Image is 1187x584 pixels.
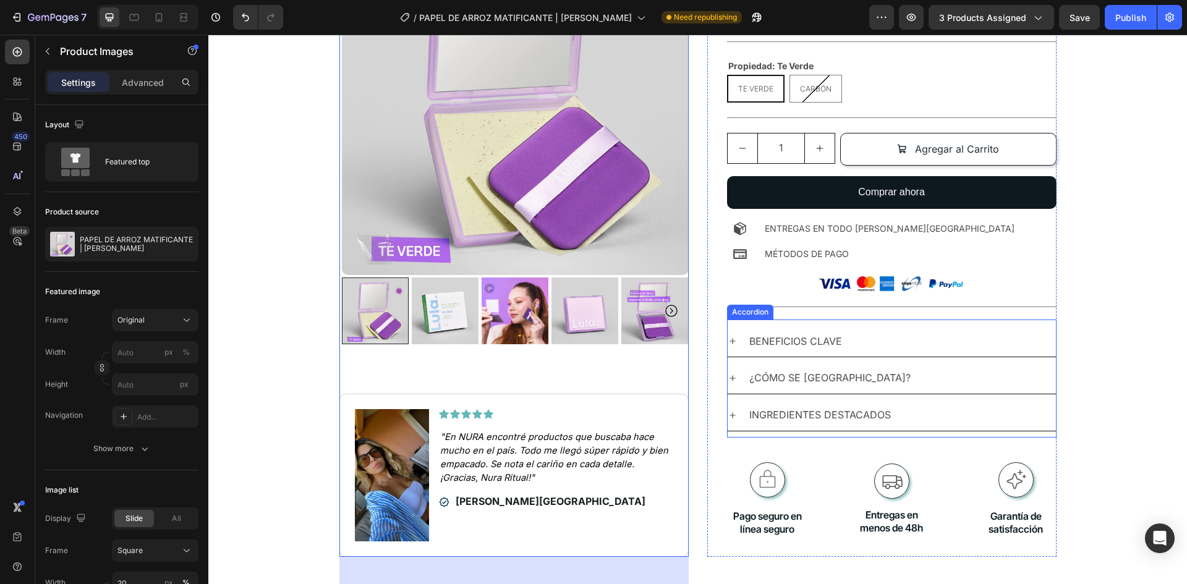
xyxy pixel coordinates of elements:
[1105,5,1157,30] button: Publish
[122,76,164,89] p: Advanced
[80,235,194,253] p: PAPEL DE ARROZ MATIFICANTE | [PERSON_NAME]
[112,373,198,396] input: px
[117,315,145,326] span: Original
[674,12,737,23] span: Need republishing
[519,22,606,40] legend: Propiedad: Te Verde
[519,99,549,129] button: decrement
[419,11,632,24] span: PAPEL DE ARROZ MATIFICANTE | [PERSON_NAME]
[112,341,198,363] input: px%
[541,298,634,316] p: BENEFICIOS CLAVE
[45,379,68,390] label: Height
[126,513,143,524] span: Slide
[530,49,565,59] span: Te Verde
[179,345,194,360] button: px
[520,475,598,501] p: Pago seguro en línea seguro
[541,371,683,389] p: INGREDIENTES DESTACADOS
[606,236,760,262] img: gempages_564591525506319122-a7b99eb1-a7f1-4957-8cb4-466eefc4d97a.png
[208,35,1187,584] iframe: Design area
[45,117,87,133] div: Layout
[93,442,151,455] div: Show more
[61,76,96,89] p: Settings
[45,545,68,556] label: Frame
[112,309,198,331] button: Original
[161,345,176,360] button: %
[939,11,1026,24] span: 3 products assigned
[632,98,848,131] button: Agregar al Carrito
[137,412,195,423] div: Add...
[644,474,723,500] p: Entregas en menos de 48h
[1059,5,1100,30] button: Save
[180,379,189,389] span: px
[117,545,143,556] span: Square
[414,11,417,24] span: /
[1115,11,1146,24] div: Publish
[232,397,460,448] span: "En NURA encontré productos que buscaba hace mucho en el país. Todo me llegó súper rápido y bien ...
[112,540,198,562] button: Square
[45,485,79,496] div: Image list
[707,106,791,124] div: Agregar al Carrito
[45,510,88,527] div: Display
[456,269,470,284] button: Carousel Next Arrow
[105,148,181,176] div: Featured top
[81,10,87,25] p: 7
[12,132,30,142] div: 450
[182,347,190,358] div: %
[50,232,75,256] img: product feature img
[233,5,283,30] div: Undo/Redo
[45,286,100,297] div: Featured image
[592,49,623,59] span: Carbón
[5,5,92,30] button: 7
[768,475,847,501] p: Garantía de satisfacción
[45,206,99,218] div: Product source
[519,142,848,174] button: <p>Comprar ahora</p>
[147,375,221,506] img: gempages_564591525506319122-9181fc63-e586-4386-85c3-d461f40a96c0.jpg
[9,226,30,236] div: Beta
[164,347,173,358] div: px
[1145,523,1175,553] div: Open Intercom Messenger
[45,347,66,358] label: Width
[45,438,198,460] button: Show more
[60,44,165,59] p: Product Images
[556,186,847,201] p: ENTREGAS EN TODO [PERSON_NAME][GEOGRAPHIC_DATA]
[45,315,68,326] label: Frame
[1070,12,1090,23] span: Save
[597,99,626,129] button: increment
[650,149,717,167] p: Comprar ahora
[247,461,437,474] p: [PERSON_NAME][GEOGRAPHIC_DATA]
[549,99,597,129] input: quantity
[45,410,83,421] div: Navigation
[929,5,1054,30] button: 3 products assigned
[172,513,181,524] span: All
[556,211,847,227] p: MÉTODOS DE PAGO
[541,334,702,352] p: ¿CÓMO SE [GEOGRAPHIC_DATA]?
[521,272,563,283] div: Accordion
